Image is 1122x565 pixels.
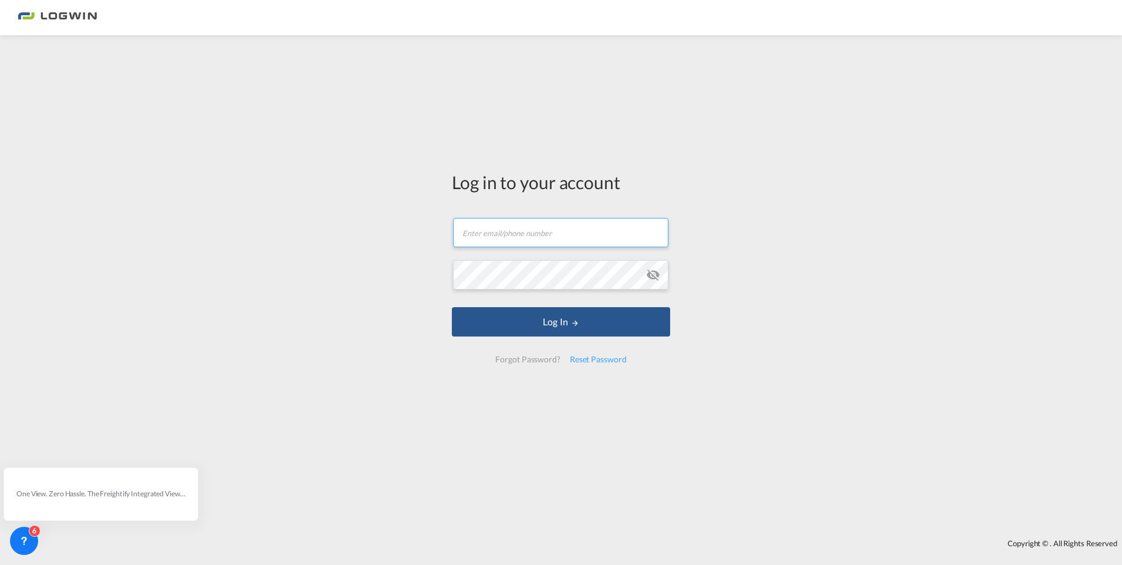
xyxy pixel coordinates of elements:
input: Enter email/phone number [453,218,668,247]
md-icon: icon-eye-off [646,268,660,282]
button: LOGIN [452,307,670,337]
div: Forgot Password? [491,349,565,370]
div: Reset Password [565,349,631,370]
div: Log in to your account [452,170,670,194]
img: 2761ae10d95411efa20a1f5e0282d2d7.png [18,5,97,31]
